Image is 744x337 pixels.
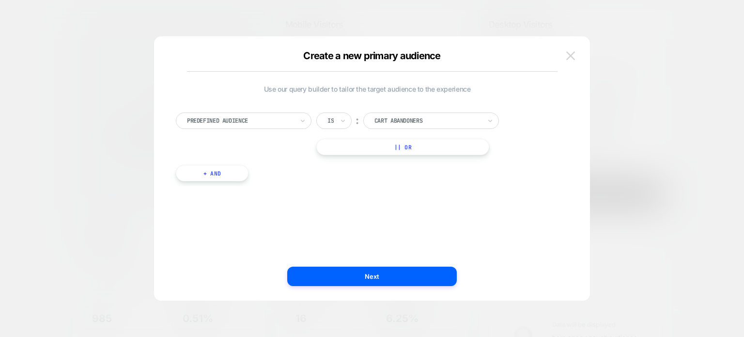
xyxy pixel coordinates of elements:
[187,50,558,62] div: Create a new primary audience
[176,85,558,93] span: Use our query builder to tailor the target audience to the experience
[566,51,575,60] img: close
[353,114,362,128] div: ︰
[287,267,457,286] button: Next
[176,165,248,181] button: + And
[316,139,489,155] button: || Or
